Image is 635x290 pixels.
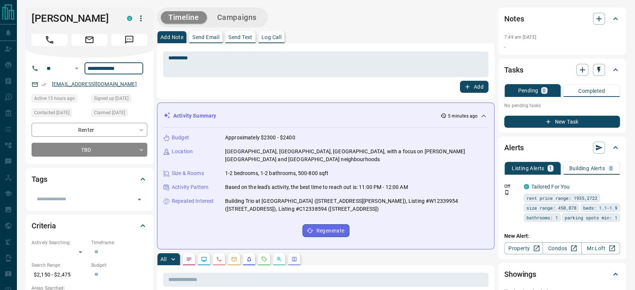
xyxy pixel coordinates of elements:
span: Active 15 hours ago [34,95,75,102]
p: No pending tasks [504,100,620,111]
h2: Criteria [32,220,56,232]
p: Size & Rooms [172,169,204,177]
p: Building Alerts [569,166,605,171]
p: Add Note [160,35,183,40]
p: Budget [172,134,189,142]
div: condos.ca [524,184,529,189]
span: size range: 450,878 [526,204,576,211]
svg: Email Verified [41,82,47,87]
svg: Emails [231,256,237,262]
svg: Requests [261,256,267,262]
p: Repeated Interest [172,197,214,205]
svg: Calls [216,256,222,262]
svg: Push Notification Only [504,190,510,195]
span: Email [71,34,107,46]
button: Campaigns [210,11,264,24]
svg: Agent Actions [291,256,297,262]
p: 0 [543,88,546,93]
div: Alerts [504,139,620,157]
p: Send Text [228,35,252,40]
button: Open [72,64,81,73]
a: Condos [543,242,581,254]
p: New Alert: [504,232,620,240]
span: parking spots min: 1 [565,214,617,221]
div: condos.ca [127,16,132,21]
span: rent price range: 1935,2722 [526,194,597,202]
p: 5 minutes ago [448,113,478,119]
div: Renter [32,123,147,137]
h2: Showings [504,268,536,280]
p: [GEOGRAPHIC_DATA], [GEOGRAPHIC_DATA], [GEOGRAPHIC_DATA], with a focus on [PERSON_NAME][GEOGRAPHIC... [225,148,488,163]
a: Tailored For You [531,184,570,190]
p: Based on the lead's activity, the best time to reach out is: 11:00 PM - 12:00 AM [225,183,408,191]
span: Contacted [DATE] [34,109,70,116]
p: 1-2 bedrooms, 1-2 bathrooms, 500-800 sqft [225,169,328,177]
p: Off [504,183,519,190]
button: Add [460,81,488,93]
p: Search Range: [32,262,88,269]
svg: Listing Alerts [246,256,252,262]
h2: Tasks [504,64,523,76]
div: Wed Aug 13 2025 [32,109,88,119]
a: Property [504,242,543,254]
p: . [504,42,620,50]
p: Log Call [262,35,281,40]
p: 0 [609,166,612,171]
h1: [PERSON_NAME] [32,12,116,24]
div: Thu Aug 14 2025 [32,94,88,105]
p: 7:49 am [DATE] [504,35,536,40]
div: Criteria [32,217,147,235]
span: beds: 1.1-1.9 [583,204,617,211]
p: All [160,257,166,262]
p: Send Email [192,35,219,40]
p: Building Trio at [GEOGRAPHIC_DATA] ([STREET_ADDRESS][PERSON_NAME]), Listing #W12339954 ([STREET_A... [225,197,488,213]
span: Claimed [DATE] [94,109,125,116]
p: Budget: [91,262,147,269]
button: Regenerate [302,224,349,237]
p: Timeframe: [91,239,147,246]
a: Mr.Loft [581,242,620,254]
svg: Lead Browsing Activity [201,256,207,262]
p: Listing Alerts [512,166,544,171]
h2: Alerts [504,142,524,154]
p: Pending [518,88,538,93]
p: Activity Summary [173,112,216,120]
button: Timeline [161,11,207,24]
p: $2,150 - $2,475 [32,269,88,281]
button: New Task [504,116,620,128]
p: Completed [578,88,605,94]
p: Approximately $2300 - $2400 [225,134,295,142]
svg: Notes [186,256,192,262]
div: Tasks [504,61,620,79]
p: Location [172,148,193,156]
p: 1 [549,166,552,171]
span: Call [32,34,68,46]
a: [EMAIL_ADDRESS][DOMAIN_NAME] [52,81,137,87]
div: Notes [504,10,620,28]
span: bathrooms: 1 [526,214,558,221]
div: Wed Aug 13 2025 [91,109,147,119]
span: Signed up [DATE] [94,95,129,102]
p: Activity Pattern [172,183,209,191]
div: TBD [32,143,147,157]
h2: Tags [32,173,47,185]
div: Activity Summary5 minutes ago [163,109,488,123]
p: Actively Searching: [32,239,88,246]
div: Showings [504,265,620,283]
h2: Notes [504,13,524,25]
div: Tags [32,170,147,188]
span: Message [111,34,147,46]
button: Open [134,194,145,205]
div: Tue Aug 12 2025 [91,94,147,105]
svg: Opportunities [276,256,282,262]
